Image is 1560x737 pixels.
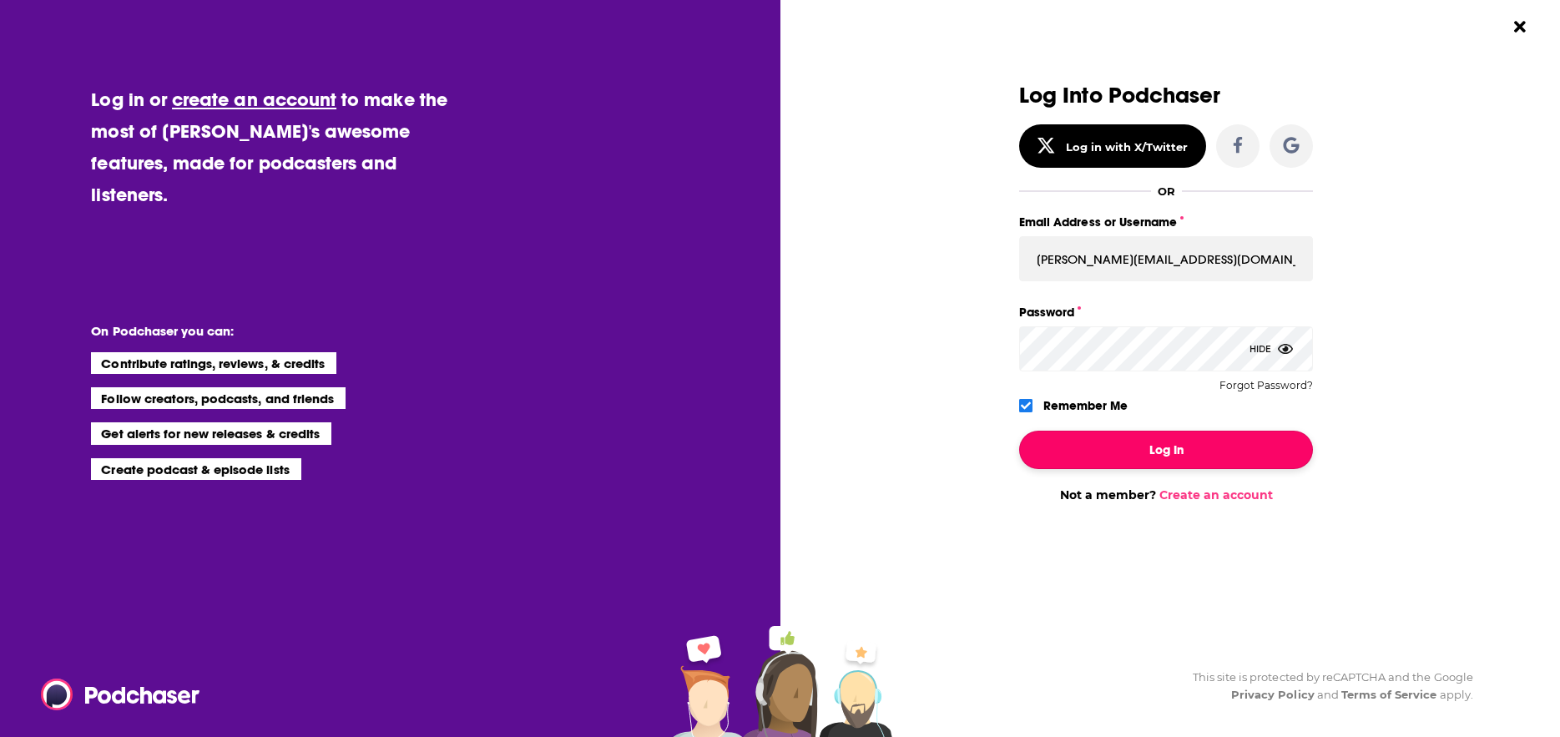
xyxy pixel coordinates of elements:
[1250,326,1293,371] div: Hide
[1019,431,1313,469] button: Log In
[1158,184,1175,198] div: OR
[1179,669,1473,704] div: This site is protected by reCAPTCHA and the Google and apply.
[172,88,336,111] a: create an account
[1019,211,1313,233] label: Email Address or Username
[1019,301,1313,323] label: Password
[1504,11,1536,43] button: Close Button
[1019,83,1313,108] h3: Log Into Podchaser
[91,352,336,374] li: Contribute ratings, reviews, & credits
[1219,380,1313,391] button: Forgot Password?
[41,679,188,710] a: Podchaser - Follow, Share and Rate Podcasts
[41,679,201,710] img: Podchaser - Follow, Share and Rate Podcasts
[91,387,346,409] li: Follow creators, podcasts, and friends
[1043,395,1128,416] label: Remember Me
[91,458,300,480] li: Create podcast & episode lists
[1341,688,1437,701] a: Terms of Service
[1019,124,1206,168] button: Log in with X/Twitter
[1066,140,1189,154] div: Log in with X/Twitter
[1159,487,1273,502] a: Create an account
[91,422,331,444] li: Get alerts for new releases & credits
[91,323,425,339] li: On Podchaser you can:
[1019,236,1313,281] input: Email Address or Username
[1231,688,1315,701] a: Privacy Policy
[1019,487,1313,502] div: Not a member?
